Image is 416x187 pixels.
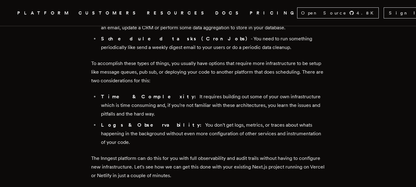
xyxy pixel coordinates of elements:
p: To accomplish these types of things, you usually have options that require more infrastructure to... [91,59,325,85]
strong: Time & Complexity: [101,94,200,100]
a: CUSTOMERS [79,9,139,17]
li: You don't get logs, metrics, or traces about whats happening in the background without even more ... [99,121,325,147]
a: DOCS [215,9,242,17]
button: RESOURCES [147,9,208,17]
span: 4.8 K [357,10,377,16]
a: PRICING [250,9,297,17]
li: - You need to run something periodically like send a weekly digest email to your users or do a pe... [99,35,325,52]
li: It requires building out some of your own infrastructure which is time consuming and, if you're n... [99,92,325,118]
p: The Inngest platform can do this for you with full observability and audit trails without having ... [91,154,325,180]
strong: Logs & Observability: [101,122,205,128]
button: PLATFORM [17,9,71,17]
span: Open Source [301,10,347,16]
strong: Scheduled tasks (Cron Jobs) [101,36,251,42]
